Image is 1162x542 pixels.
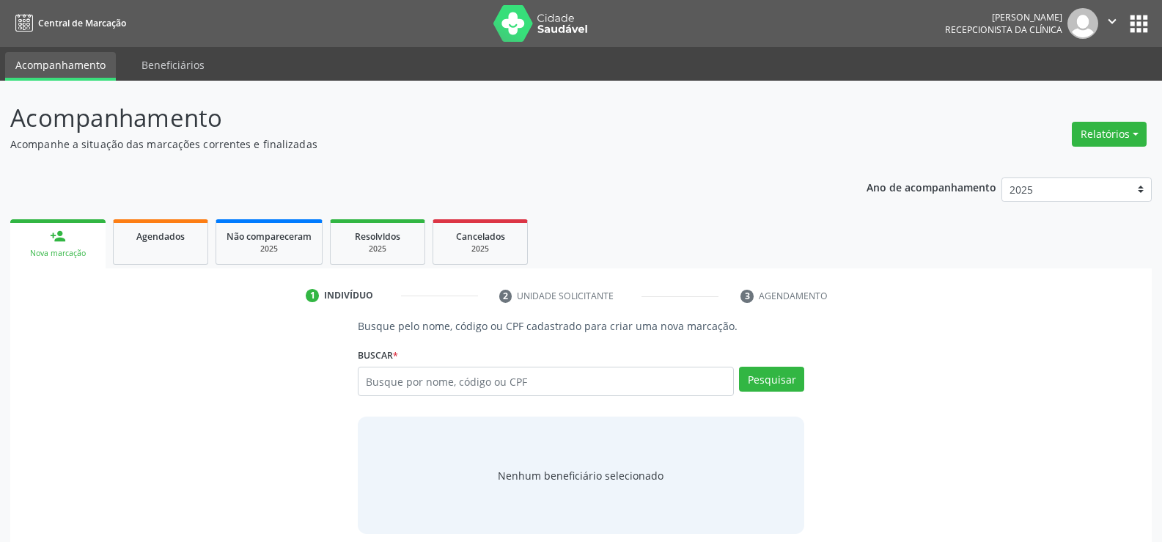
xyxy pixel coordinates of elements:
span: Central de Marcação [38,17,126,29]
div: 2025 [444,243,517,254]
span: Nenhum beneficiário selecionado [498,468,663,483]
label: Buscar [358,344,398,367]
div: person_add [50,228,66,244]
a: Acompanhamento [5,52,116,81]
a: Beneficiários [131,52,215,78]
div: Nova marcação [21,248,95,259]
a: Central de Marcação [10,11,126,35]
span: Não compareceram [227,230,312,243]
i:  [1104,13,1120,29]
button: apps [1126,11,1152,37]
button: Relatórios [1072,122,1147,147]
span: Agendados [136,230,185,243]
img: img [1067,8,1098,39]
input: Busque por nome, código ou CPF [358,367,734,396]
div: 2025 [227,243,312,254]
p: Acompanhamento [10,100,809,136]
p: Busque pelo nome, código ou CPF cadastrado para criar uma nova marcação. [358,318,804,334]
p: Acompanhe a situação das marcações correntes e finalizadas [10,136,809,152]
div: 2025 [341,243,414,254]
p: Ano de acompanhamento [867,177,996,196]
span: Recepcionista da clínica [945,23,1062,36]
button: Pesquisar [739,367,804,392]
div: Indivíduo [324,289,373,302]
div: [PERSON_NAME] [945,11,1062,23]
button:  [1098,8,1126,39]
span: Cancelados [456,230,505,243]
span: Resolvidos [355,230,400,243]
div: 1 [306,289,319,302]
